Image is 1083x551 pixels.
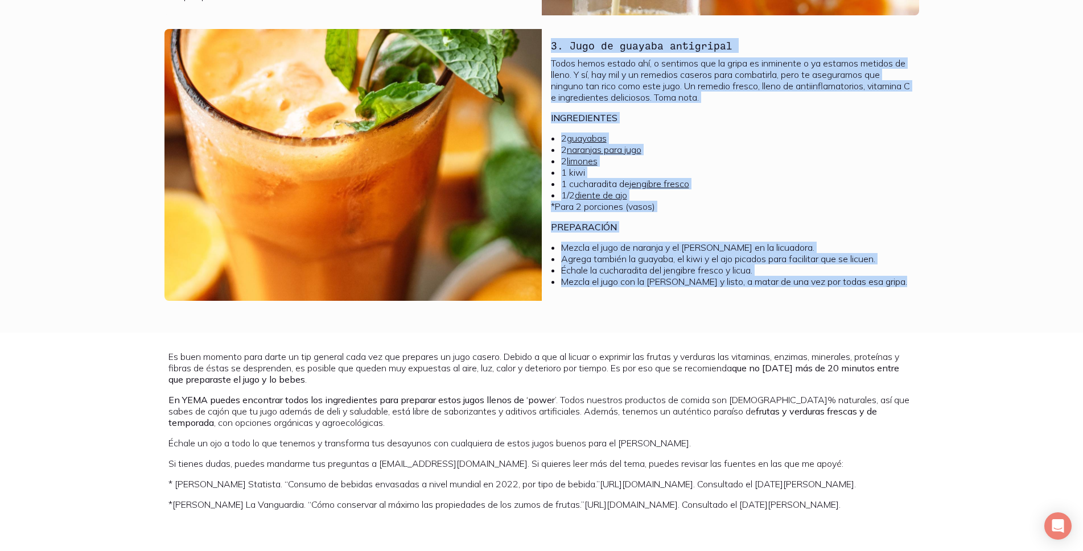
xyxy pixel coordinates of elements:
p: *[PERSON_NAME] La Vanguardia. “Cómo conservar al máximo las propiedades de los zumos de frutas.” ... [168,499,915,510]
a: diente de ajo [575,189,627,201]
a: [URL][DOMAIN_NAME] [600,478,693,490]
a: frutas y verduras frescas y de temporada [168,405,877,428]
b: En YEMA puedes encontrar todos los ingredientes para preparar estos jugos llenos de ‘power [168,394,555,405]
li: Échale la cucharadita del jengibre fresco y licua. [561,264,910,276]
p: *Para 2 porciones (vasos) [551,201,910,212]
li: 1 kiwi [561,167,910,178]
h3: 3. Jugo de guayaba antigripal [551,38,732,53]
li: Mezcla el jugo con la [PERSON_NAME] y listo, a matar de una vez por todas esa gripa. [561,276,910,287]
li: 2 [561,144,910,155]
div: Open Intercom Messenger [1044,512,1072,540]
p: Échale un ojo a todo lo que tenemos y transforma tus desayunos con cualquiera de estos jugos buen... [168,437,915,449]
b: que no [DATE] más de 20 minutos entre que preparaste el jugo y lo bebes [168,362,899,385]
a: naranjas para jugo [567,144,641,155]
a: jengibre fresco [629,178,689,189]
p: Es buen momento para darte un tip general cada vez que prepares un jugo casero. Debido a que al l... [168,351,915,385]
img: 3. Jugo de guayaba antigripal [164,29,542,301]
li: Agrega también la guayaba, el kiwi y el ajo picados para facilitar que se licuen. [561,253,910,264]
p: ’. Todos nuestros productos de comida son [DEMOGRAPHIC_DATA]% naturales, así que sabes de cajón q... [168,394,915,428]
a: [URL][DOMAIN_NAME] [584,499,678,510]
li: 2 [561,155,910,167]
li: 1 cucharadita de [561,178,910,189]
a: limones [567,155,598,167]
p: Si tienes dudas, puedes mandarme tus preguntas a [EMAIL_ADDRESS][DOMAIN_NAME]. Si quieres leer má... [168,458,915,469]
p: Todos hemos estado ahí, o sentimos que la gripa es inminente o ya estamos metidos de lleno. Y sí,... [551,57,910,103]
p: * [PERSON_NAME] Statista. “Consumo de bebidas envasadas a nivel mundial en 2022, por tipo de bebi... [168,478,915,490]
li: 2 [561,132,910,144]
b: PREPARACIÓN [551,221,617,233]
a: guayabas [567,132,607,144]
li: Mezcla el jugo de naranja y el [PERSON_NAME] en la licuadora. [561,242,910,253]
li: 1/2 [561,189,910,201]
b: INGREDIENTES [551,112,617,123]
